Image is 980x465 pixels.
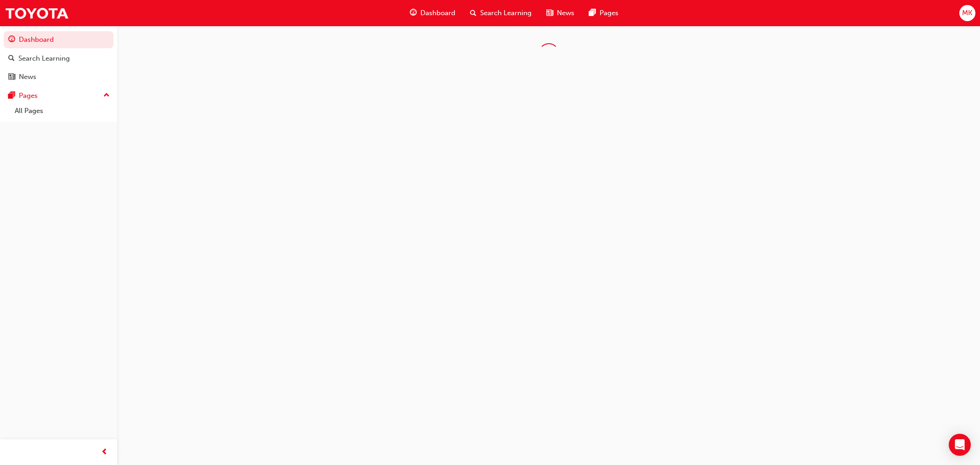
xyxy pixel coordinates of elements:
span: MK [962,8,972,18]
a: Search Learning [4,50,113,67]
span: search-icon [8,55,15,63]
span: prev-icon [101,447,108,458]
button: DashboardSearch LearningNews [4,29,113,87]
img: Trak [5,3,69,23]
span: guage-icon [410,7,417,19]
div: Open Intercom Messenger [949,434,971,456]
a: Dashboard [4,31,113,48]
a: news-iconNews [539,4,582,23]
a: guage-iconDashboard [402,4,463,23]
span: guage-icon [8,36,15,44]
button: MK [959,5,975,21]
span: pages-icon [8,92,15,100]
div: Pages [19,91,38,101]
div: Search Learning [18,53,70,64]
button: Pages [4,87,113,104]
span: search-icon [470,7,476,19]
span: News [557,8,574,18]
span: pages-icon [589,7,596,19]
a: search-iconSearch Learning [463,4,539,23]
span: Pages [600,8,618,18]
div: News [19,72,36,82]
span: news-icon [546,7,553,19]
span: Dashboard [420,8,455,18]
span: up-icon [103,90,110,102]
span: Search Learning [480,8,532,18]
a: All Pages [11,104,113,118]
a: pages-iconPages [582,4,626,23]
a: News [4,68,113,85]
span: news-icon [8,73,15,81]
